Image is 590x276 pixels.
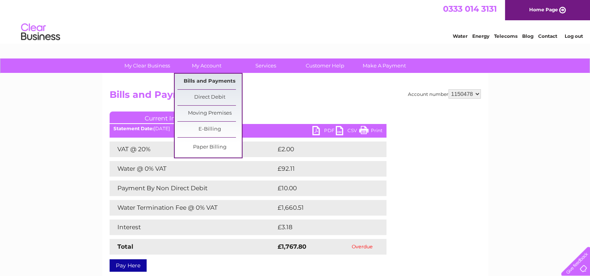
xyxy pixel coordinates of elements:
a: Direct Debit [177,90,242,105]
strong: Total [117,243,133,250]
div: Clear Business is a trading name of Verastar Limited (registered in [GEOGRAPHIC_DATA] No. 3667643... [111,4,480,38]
a: Print [359,126,383,137]
a: Make A Payment [352,58,416,73]
a: Moving Premises [177,106,242,121]
td: Payment By Non Direct Debit [110,180,276,196]
h2: Bills and Payments [110,89,481,104]
td: £1,660.51 [276,200,374,216]
td: £3.18 [276,219,367,235]
a: My Account [174,58,239,73]
a: Telecoms [494,33,517,39]
a: E-Billing [177,122,242,137]
div: Account number [408,89,481,99]
a: Blog [522,33,533,39]
a: Contact [538,33,557,39]
strong: £1,767.80 [278,243,307,250]
a: Energy [472,33,489,39]
a: Current Invoice [110,111,227,123]
a: CSV [336,126,359,137]
a: Paper Billing [177,140,242,155]
td: £2.00 [276,142,369,157]
a: My Clear Business [115,58,179,73]
img: logo.png [21,20,60,44]
td: Water @ 0% VAT [110,161,276,177]
a: Bills and Payments [177,74,242,89]
a: PDF [312,126,336,137]
td: VAT @ 20% [110,142,276,157]
a: Log out [564,33,583,39]
td: Interest [110,219,276,235]
b: Statement Date: [113,126,154,131]
td: Water Termination Fee @ 0% VAT [110,200,276,216]
a: Customer Help [293,58,357,73]
a: 0333 014 3131 [443,4,497,14]
td: £10.00 [276,180,370,196]
td: £92.11 [276,161,369,177]
td: Overdue [338,239,386,255]
a: Water [453,33,468,39]
div: [DATE] [110,126,386,131]
a: Services [234,58,298,73]
a: Pay Here [110,259,147,272]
